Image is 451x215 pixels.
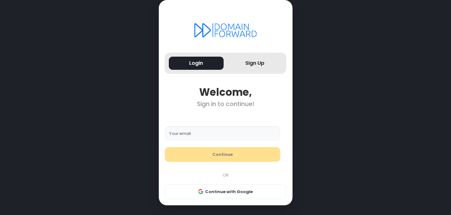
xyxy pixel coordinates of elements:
div: OR [162,172,289,178]
button: Sign Up [228,57,283,70]
div: Welcome, [165,86,286,98]
button: Login [169,57,224,70]
div: Sign in to continue! [165,100,286,108]
button: Continue with Google [165,184,286,199]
